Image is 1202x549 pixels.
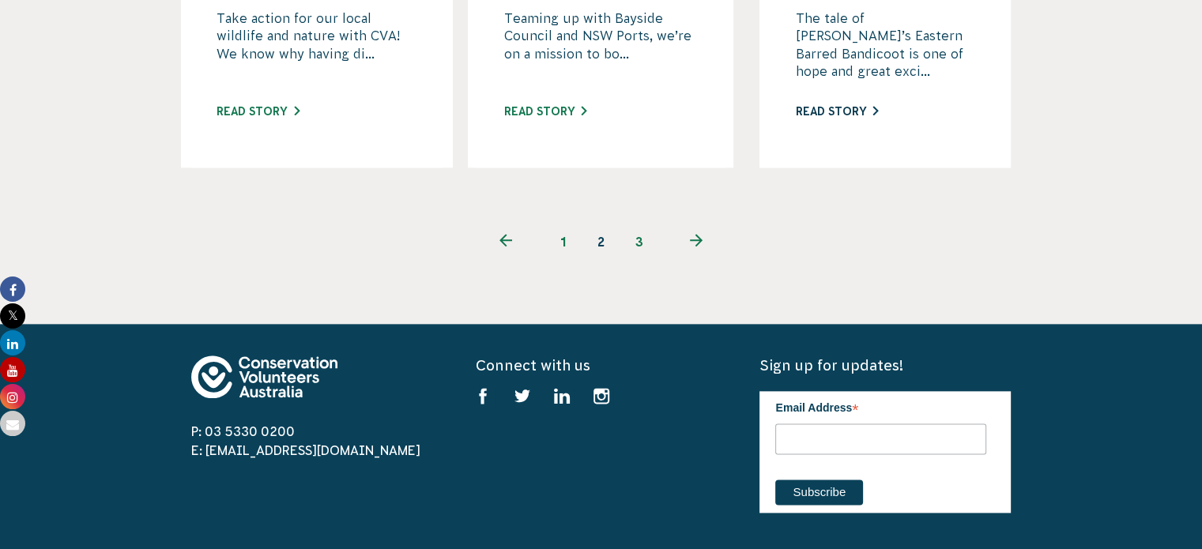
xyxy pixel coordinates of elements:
[795,9,975,88] p: The tale of [PERSON_NAME]’s Eastern Barred Bandicoot is one of hope and great exci...
[503,9,698,88] p: Teaming up with Bayside Council and NSW Ports, we’re on a mission to bo...
[191,443,420,457] a: E: [EMAIL_ADDRESS][DOMAIN_NAME]
[759,355,1011,375] h5: Sign up for updates!
[468,223,544,261] a: Previous page
[503,105,586,118] a: Read story
[582,223,620,261] span: 2
[191,424,295,438] a: P: 03 5330 0200
[217,9,417,88] p: Take action for our local wildlife and nature with CVA! We know why having di...
[658,223,735,261] a: Next page
[775,391,986,421] label: Email Address
[795,105,878,118] a: Read story
[544,223,582,261] a: 1
[217,105,300,118] a: Read story
[468,223,735,261] ul: Pagination
[775,479,863,505] input: Subscribe
[475,355,726,375] h5: Connect with us
[191,355,337,398] img: logo-footer.svg
[620,223,658,261] a: 3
